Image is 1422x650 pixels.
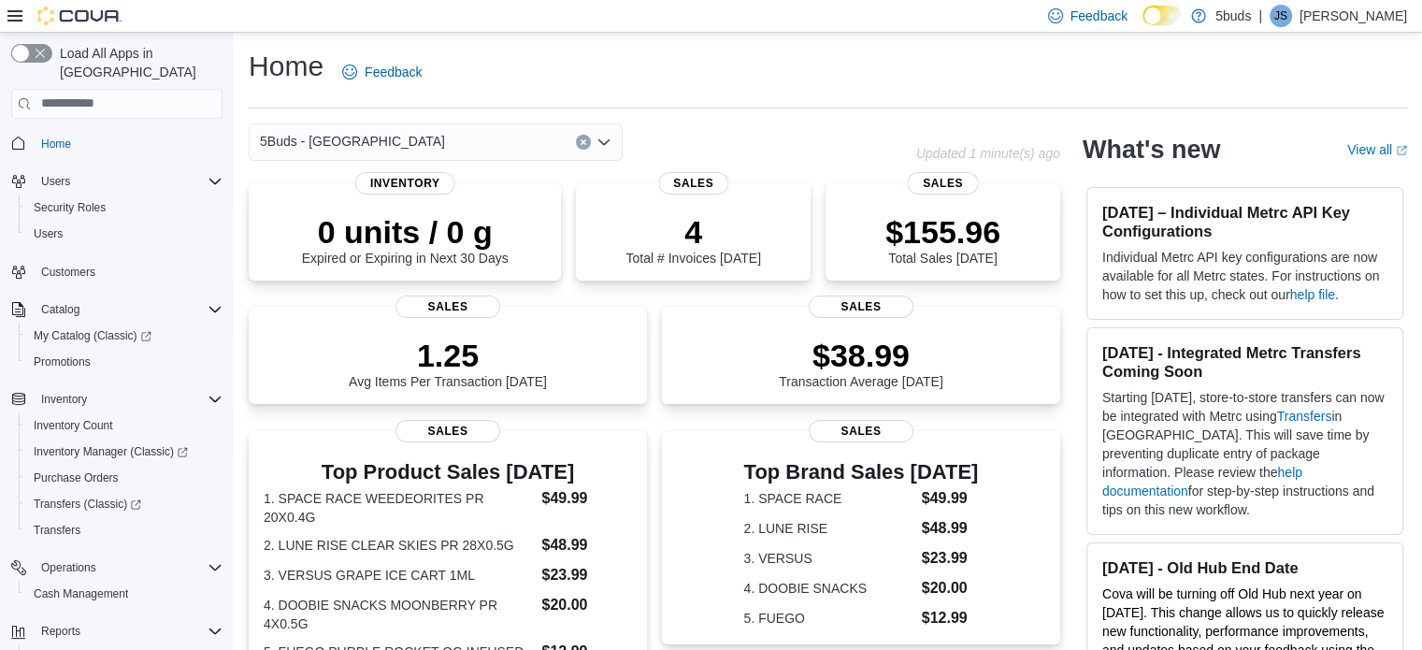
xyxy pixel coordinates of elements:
span: Inventory [355,172,455,195]
dd: $23.99 [541,564,631,586]
a: View allExternal link [1347,142,1407,157]
button: Reports [4,618,230,644]
a: Transfers [26,519,88,542]
span: 5Buds - [GEOGRAPHIC_DATA] [260,130,445,152]
button: Security Roles [19,195,230,221]
h1: Home [249,48,323,85]
span: Inventory Manager (Classic) [34,444,188,459]
dd: $23.99 [922,547,979,570]
a: Security Roles [26,196,113,219]
h3: [DATE] - Old Hub End Date [1102,558,1387,577]
span: Catalog [34,298,223,321]
span: Operations [41,560,96,575]
dt: 3. VERSUS GRAPE ICE CART 1ML [264,566,534,585]
dd: $49.99 [922,487,979,510]
button: Operations [34,556,104,579]
span: Users [34,226,63,241]
p: Updated 1 minute(s) ago [916,146,1060,161]
span: Reports [41,624,80,639]
a: Customers [34,261,103,283]
p: 5buds [1215,5,1251,27]
a: Purchase Orders [26,467,126,489]
span: Transfers (Classic) [26,493,223,515]
h3: Top Brand Sales [DATE] [744,461,979,484]
button: Customers [4,258,230,285]
span: JS [1274,5,1287,27]
dd: $48.99 [922,517,979,540]
span: Feedback [1070,7,1128,25]
a: Cash Management [26,583,136,605]
span: My Catalog (Classic) [34,328,151,343]
button: Clear input [576,135,591,150]
span: Sales [395,296,500,318]
p: [PERSON_NAME] [1300,5,1407,27]
button: Inventory Count [19,412,230,439]
span: Feedback [365,63,422,81]
dt: 1. SPACE RACE [744,489,914,508]
span: Cash Management [34,586,128,601]
button: Inventory [4,386,230,412]
button: Reports [34,620,88,643]
span: Sales [395,420,500,442]
dt: 2. LUNE RISE CLEAR SKIES PR 28X0.5G [264,536,534,555]
div: Expired or Expiring in Next 30 Days [302,213,509,266]
dd: $48.99 [541,534,631,556]
h3: [DATE] – Individual Metrc API Key Configurations [1102,203,1387,240]
p: $155.96 [885,213,1000,251]
p: | [1258,5,1262,27]
a: Transfers [1277,409,1332,424]
div: Transaction Average [DATE] [779,337,943,389]
span: Sales [809,420,913,442]
span: Transfers (Classic) [34,497,141,512]
p: 0 units / 0 g [302,213,509,251]
span: Customers [34,260,223,283]
svg: External link [1396,145,1407,156]
span: Home [41,137,71,152]
span: Inventory [34,388,223,411]
div: Total Sales [DATE] [885,213,1000,266]
span: Operations [34,556,223,579]
dd: $49.99 [541,487,631,510]
span: Users [34,170,223,193]
p: 1.25 [349,337,547,374]
a: Feedback [335,53,429,91]
a: My Catalog (Classic) [26,325,159,347]
a: Inventory Count [26,414,121,437]
button: Inventory [34,388,94,411]
span: Sales [809,296,913,318]
dt: 3. VERSUS [744,549,914,568]
span: Promotions [34,354,91,369]
span: Customers [41,265,95,280]
a: Users [26,223,70,245]
div: Josh Spacil [1270,5,1292,27]
h3: [DATE] - Integrated Metrc Transfers Coming Soon [1102,343,1387,381]
button: Open list of options [596,135,611,150]
span: Dark Mode [1142,25,1143,26]
a: Transfers (Classic) [26,493,149,515]
dt: 1. SPACE RACE WEEDEORITES PR 20X0.4G [264,489,534,527]
span: Sales [908,172,978,195]
button: Cash Management [19,581,230,607]
span: Users [26,223,223,245]
dd: $20.00 [541,594,631,616]
a: Promotions [26,351,98,373]
img: Cova [37,7,122,25]
span: Home [34,132,223,155]
button: Catalog [34,298,87,321]
a: help file [1290,287,1335,302]
dt: 4. DOOBIE SNACKS [744,579,914,598]
span: Purchase Orders [26,467,223,489]
a: Inventory Manager (Classic) [19,439,230,465]
span: Security Roles [34,200,106,215]
button: Operations [4,555,230,581]
p: Individual Metrc API key configurations are now available for all Metrc states. For instructions ... [1102,248,1387,304]
span: Inventory Count [34,418,113,433]
button: Users [19,221,230,247]
span: Inventory [41,392,87,407]
p: 4 [625,213,760,251]
span: My Catalog (Classic) [26,325,223,347]
p: $38.99 [779,337,943,374]
dt: 2. LUNE RISE [744,519,914,538]
a: Inventory Manager (Classic) [26,441,195,463]
button: Promotions [19,349,230,375]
